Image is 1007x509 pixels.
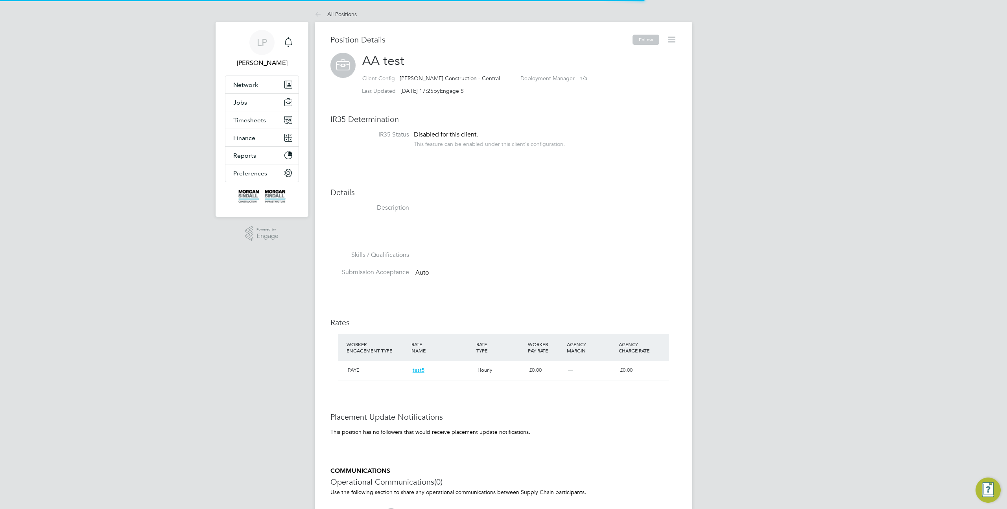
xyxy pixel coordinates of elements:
label: IR35 Status [330,131,409,139]
span: LP [257,37,267,48]
span: [PERSON_NAME] Construction - Central [400,75,500,82]
a: LP[PERSON_NAME] [225,30,299,68]
span: 0.00 [532,367,542,373]
div: AGENCY MARGIN [565,337,617,358]
span: (0) [434,477,443,487]
span: test5 [413,367,424,373]
button: Finance [225,129,299,146]
button: Follow [633,35,659,45]
div: This position has no followers that would receive placement update notifications. [330,428,677,435]
label: Last Updated [362,87,396,94]
span: Hourly [478,367,492,373]
nav: Main navigation [216,22,308,217]
span: Network [233,81,258,89]
h3: Rates [330,317,677,328]
span: Engage S [440,87,464,94]
button: Preferences [225,164,299,182]
a: Go to home page [225,190,299,203]
span: Finance [233,134,255,142]
p: Use the following section to share any operational communications between Supply Chain participants. [330,489,677,496]
label: Skills / Qualifications [330,251,409,259]
span: £ [529,367,542,373]
button: Engage Resource Center [976,478,1001,503]
h3: IR35 Determination [330,114,677,124]
label: Description [330,204,409,212]
h3: Details [330,187,677,197]
div: RATE TYPE [474,337,526,358]
span: PAYE [348,367,360,373]
div: AGENCY CHARGE RATE [617,337,651,358]
label: Deployment Manager [520,75,575,82]
span: 0.00 [623,367,633,373]
h3: Placement Update Notifications [330,412,677,422]
span: AA test [362,53,404,68]
span: Liam P [225,58,299,68]
span: Disabled for this client. [414,131,478,138]
button: Timesheets [225,111,299,129]
span: — [568,367,573,373]
a: All Positions [315,11,357,18]
button: Network [225,76,299,93]
span: [DATE] 17:25 [400,87,433,94]
img: morgansindall-logo-retina.png [238,190,286,203]
div: WORKER PAY RATE [526,337,565,358]
h5: COMMUNICATIONS [330,467,677,475]
div: by [362,87,464,94]
label: Client Config [362,75,395,82]
span: Reports [233,152,256,159]
label: Submission Acceptance [330,268,409,277]
button: Reports [225,147,299,164]
span: Preferences [233,170,267,177]
span: Jobs [233,99,247,106]
div: This feature can be enabled under this client's configuration. [414,138,565,148]
span: Engage [256,233,278,240]
div: WORKER ENGAGEMENT TYPE [345,337,409,358]
span: Timesheets [233,116,266,124]
span: n/a [579,75,587,82]
span: £ [620,367,633,373]
a: Powered byEngage [245,226,279,241]
h3: Position Details [330,35,633,45]
div: RATE NAME [409,337,474,358]
span: Powered by [256,226,278,233]
button: Jobs [225,94,299,111]
h3: Operational Communications [330,477,677,487]
span: Auto [415,269,429,277]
